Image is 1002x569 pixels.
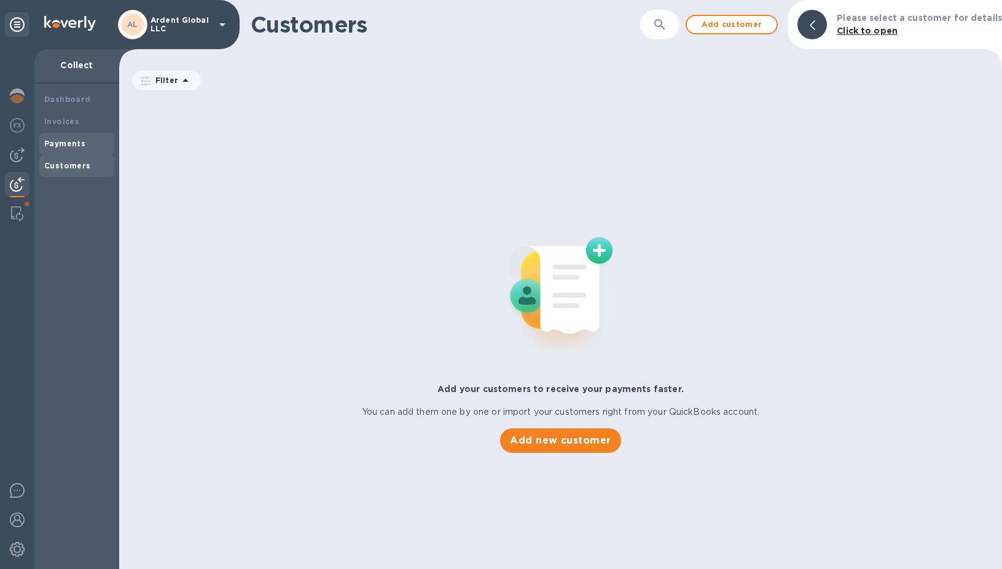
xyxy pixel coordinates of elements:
span: Add new customer [510,433,611,448]
p: You can add them one by one or import your customers right from your QuickBooks account. [362,406,760,418]
div: Unpin categories [5,12,29,37]
p: Collect [44,59,109,71]
img: Foreign exchange [10,118,25,133]
b: Click to open [837,26,898,36]
p: Add your customers to receive your payments faster. [437,383,684,395]
span: Add customer [697,17,767,32]
b: Invoices [44,117,79,126]
b: Please select a customer for details [837,13,1002,23]
b: Dashboard [44,95,91,104]
button: Add customer [686,15,778,34]
button: Add new customer [500,428,620,453]
b: AL [127,20,138,29]
p: Ardent Global LLC [151,16,212,33]
p: Filter [151,75,178,85]
h1: Customers [251,12,594,37]
img: Logo [44,16,96,31]
b: Customers [44,161,91,170]
b: Payments [44,139,85,148]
